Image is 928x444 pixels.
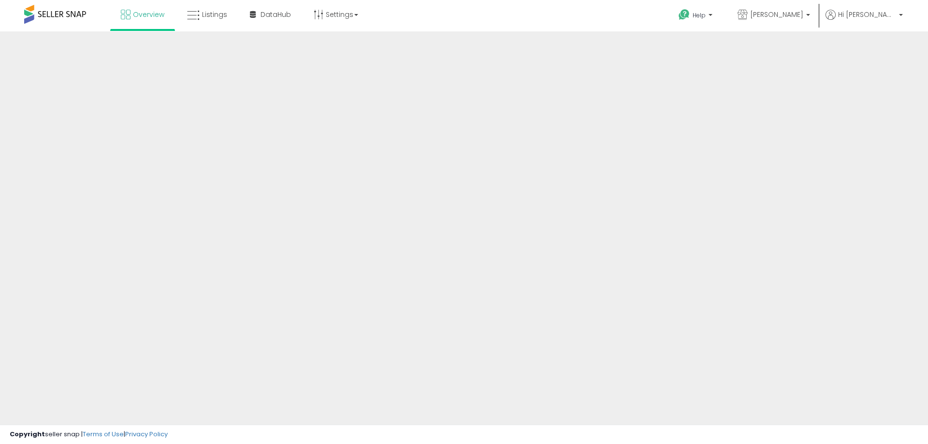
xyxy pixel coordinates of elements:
[693,11,706,19] span: Help
[125,430,168,439] a: Privacy Policy
[10,430,45,439] strong: Copyright
[671,1,722,31] a: Help
[10,430,168,439] div: seller snap | |
[678,9,690,21] i: Get Help
[83,430,124,439] a: Terms of Use
[826,10,903,31] a: Hi [PERSON_NAME]
[133,10,164,19] span: Overview
[838,10,896,19] span: Hi [PERSON_NAME]
[202,10,227,19] span: Listings
[750,10,803,19] span: [PERSON_NAME]
[261,10,291,19] span: DataHub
